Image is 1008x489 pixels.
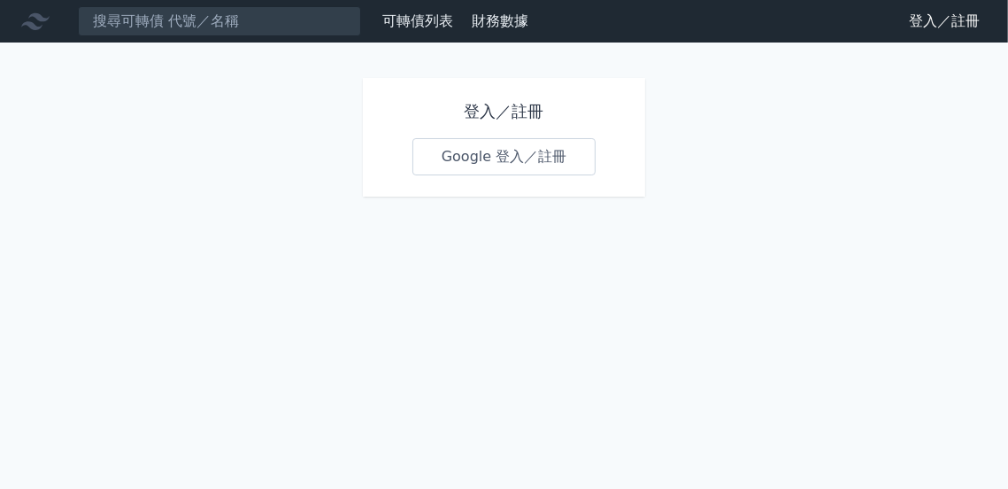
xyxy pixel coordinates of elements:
[412,138,596,175] a: Google 登入／註冊
[895,7,994,35] a: 登入／註冊
[78,6,361,36] input: 搜尋可轉債 代號／名稱
[382,12,453,29] a: 可轉債列表
[412,99,596,124] h1: 登入／註冊
[472,12,528,29] a: 財務數據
